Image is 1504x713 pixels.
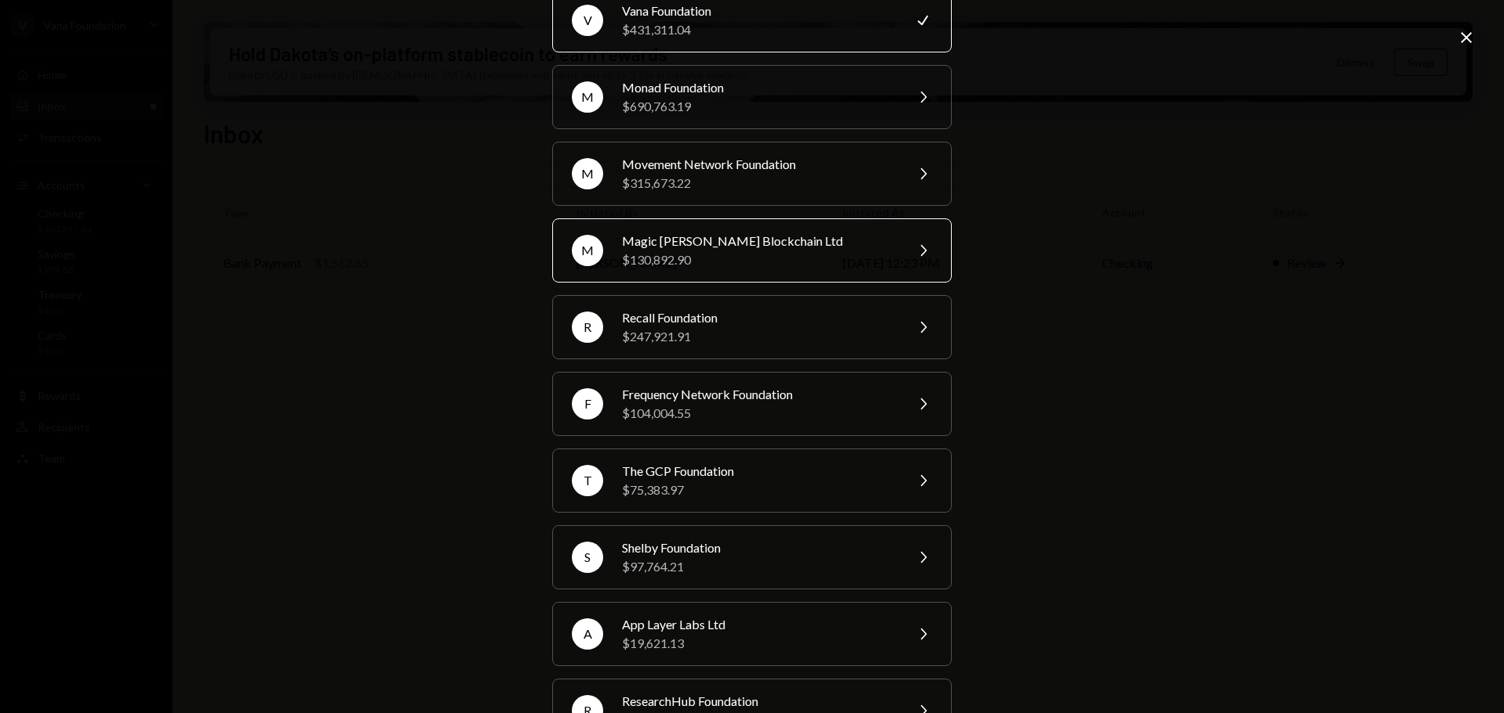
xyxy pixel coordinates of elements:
[572,158,603,189] div: M
[622,538,895,557] div: Shelby Foundation
[622,308,895,327] div: Recall Foundation
[622,327,895,346] div: $247,921.91
[572,388,603,420] div: F
[552,448,952,513] button: TThe GCP Foundation$75,383.97
[572,311,603,343] div: R
[572,542,603,573] div: S
[622,404,895,423] div: $104,004.55
[622,615,895,634] div: App Layer Labs Ltd
[622,97,895,116] div: $690,763.19
[622,20,895,39] div: $431,311.04
[552,218,952,283] button: MMagic [PERSON_NAME] Blockchain Ltd$130,892.90
[622,250,895,269] div: $130,892.90
[622,385,895,404] div: Frequency Network Foundation
[622,78,895,97] div: Monad Foundation
[552,372,952,436] button: FFrequency Network Foundation$104,004.55
[572,465,603,496] div: T
[552,295,952,359] button: RRecall Foundation$247,921.91
[572,5,603,36] div: V
[622,557,895,576] div: $97,764.21
[552,142,952,206] button: MMovement Network Foundation$315,673.22
[622,692,895,711] div: ResearchHub Foundation
[622,2,895,20] div: Vana Foundation
[552,525,952,589] button: SShelby Foundation$97,764.21
[622,174,895,193] div: $315,673.22
[552,65,952,129] button: MMonad Foundation$690,763.19
[572,618,603,650] div: A
[622,232,895,250] div: Magic [PERSON_NAME] Blockchain Ltd
[622,462,895,481] div: The GCP Foundation
[572,81,603,113] div: M
[572,235,603,266] div: M
[622,634,895,653] div: $19,621.13
[622,481,895,499] div: $75,383.97
[622,155,895,174] div: Movement Network Foundation
[552,602,952,666] button: AApp Layer Labs Ltd$19,621.13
